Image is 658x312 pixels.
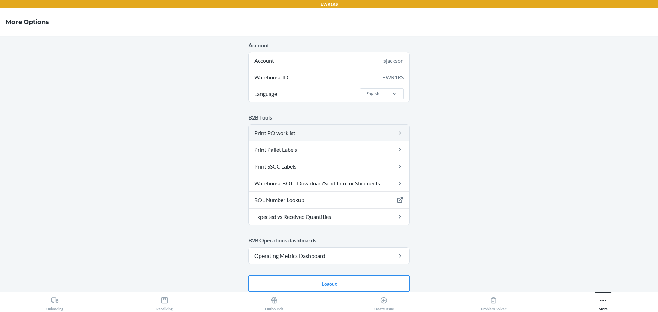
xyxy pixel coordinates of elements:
div: sjackson [383,57,404,65]
a: Print Pallet Labels [249,141,409,158]
button: Create Issue [329,292,439,311]
a: BOL Number Lookup [249,192,409,208]
div: More [599,294,608,311]
div: Receiving [156,294,173,311]
a: Expected vs Received Quantities [249,209,409,225]
p: B2B Tools [248,113,410,122]
p: Account [248,41,410,49]
div: EWR1RS [382,73,404,82]
button: Receiving [110,292,219,311]
div: Warehouse ID [249,69,409,86]
span: Language [253,86,278,102]
a: Print PO worklist [249,125,409,141]
div: Problem Solver [481,294,506,311]
div: Account [249,52,409,69]
h4: More Options [5,17,49,26]
div: Outbounds [265,294,283,311]
a: Print SSCC Labels [249,158,409,175]
button: More [548,292,658,311]
button: Logout [248,275,410,292]
div: Create Issue [374,294,394,311]
p: B2B Operations dashboards [248,236,410,245]
button: Outbounds [219,292,329,311]
button: Problem Solver [439,292,548,311]
div: English [366,91,379,97]
a: Operating Metrics Dashboard [249,248,409,264]
p: EWR1RS [321,1,338,8]
div: Unloading [46,294,63,311]
a: Warehouse BOT - Download/Send Info for Shipments [249,175,409,191]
